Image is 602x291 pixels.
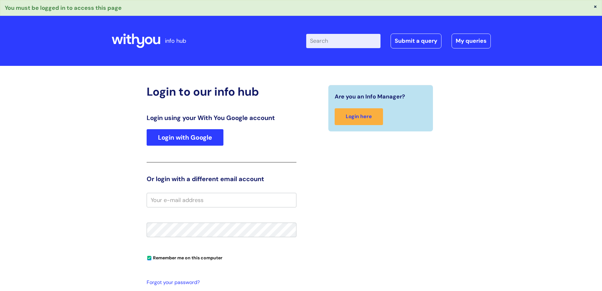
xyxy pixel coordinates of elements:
a: My queries [452,34,491,48]
p: info hub [165,36,186,46]
button: × [593,3,597,9]
span: Are you an Info Manager? [335,92,405,102]
input: Your e-mail address [147,193,296,207]
a: Forgot your password? [147,278,293,287]
h3: Login using your With You Google account [147,114,296,122]
input: Search [306,34,380,48]
div: You can uncheck this option if you're logging in from a shared device [147,252,296,263]
input: Remember me on this computer [147,256,151,260]
a: Login here [335,108,383,125]
label: Remember me on this computer [147,254,222,261]
a: Submit a query [391,34,441,48]
a: Login with Google [147,129,223,146]
h3: Or login with a different email account [147,175,296,183]
h2: Login to our info hub [147,85,296,98]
